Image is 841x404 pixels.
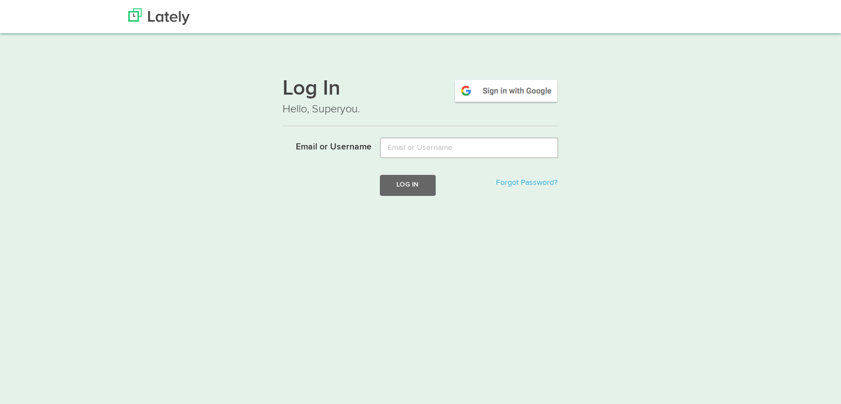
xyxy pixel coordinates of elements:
input: Email or Username [380,137,558,158]
p: Hello, Superyou. [283,101,559,117]
a: Forgot Password? [496,179,557,187]
label: Email or Username [274,137,372,154]
h1: Log In [283,78,559,101]
img: Lately [128,8,190,25]
button: Log In [380,175,435,195]
img: google-signin.png [453,78,559,103]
